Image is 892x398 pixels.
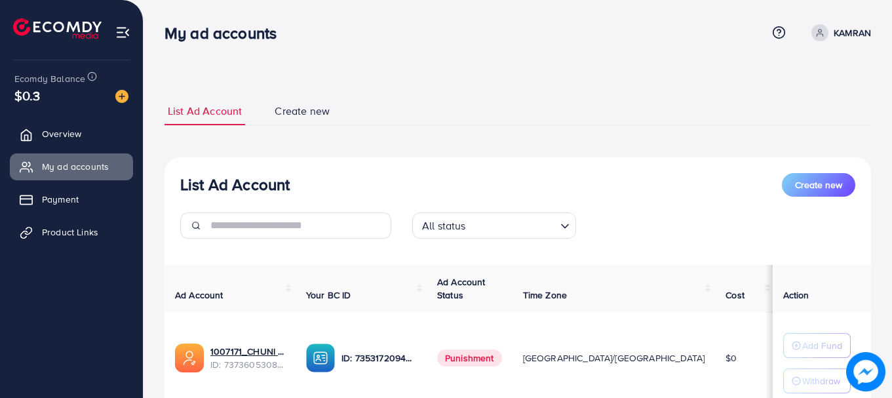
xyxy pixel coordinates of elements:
button: Add Fund [783,333,851,358]
a: 1007171_CHUNI CHUTIYA AD ACC_1716801286209 [210,345,285,358]
p: KAMRAN [834,25,871,41]
a: Product Links [10,219,133,245]
span: Overview [42,127,81,140]
a: KAMRAN [806,24,871,41]
img: image [115,90,128,103]
a: Overview [10,121,133,147]
div: Search for option [412,212,576,239]
img: ic-ads-acc.e4c84228.svg [175,344,204,372]
span: My ad accounts [42,160,109,173]
span: $0.3 [14,86,41,105]
span: Ecomdy Balance [14,72,85,85]
img: logo [13,18,102,39]
img: image [846,352,885,391]
span: Your BC ID [306,289,351,302]
span: $0 [726,351,737,365]
h3: My ad accounts [165,24,287,43]
button: Withdraw [783,368,851,393]
p: Withdraw [802,373,840,389]
span: Ad Account Status [437,275,486,302]
span: [GEOGRAPHIC_DATA]/[GEOGRAPHIC_DATA] [523,351,705,365]
input: Search for option [470,214,555,235]
h3: List Ad Account [180,175,290,194]
button: Create new [782,173,855,197]
span: Cost [726,289,745,302]
span: Action [783,289,809,302]
span: Create new [795,178,842,191]
p: ID: 7353172094433247233 [341,350,416,366]
span: ID: 7373605308482207761 [210,358,285,371]
p: Add Fund [802,338,842,353]
span: Ad Account [175,289,223,302]
span: Create new [275,104,330,119]
a: My ad accounts [10,153,133,180]
img: menu [115,25,130,40]
span: List Ad Account [168,104,242,119]
a: Payment [10,186,133,212]
span: All status [419,216,469,235]
span: Punishment [437,349,502,367]
span: Payment [42,193,79,206]
span: Time Zone [523,289,567,302]
div: <span class='underline'>1007171_CHUNI CHUTIYA AD ACC_1716801286209</span></br>7373605308482207761 [210,345,285,372]
img: ic-ba-acc.ded83a64.svg [306,344,335,372]
span: Product Links [42,226,98,239]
